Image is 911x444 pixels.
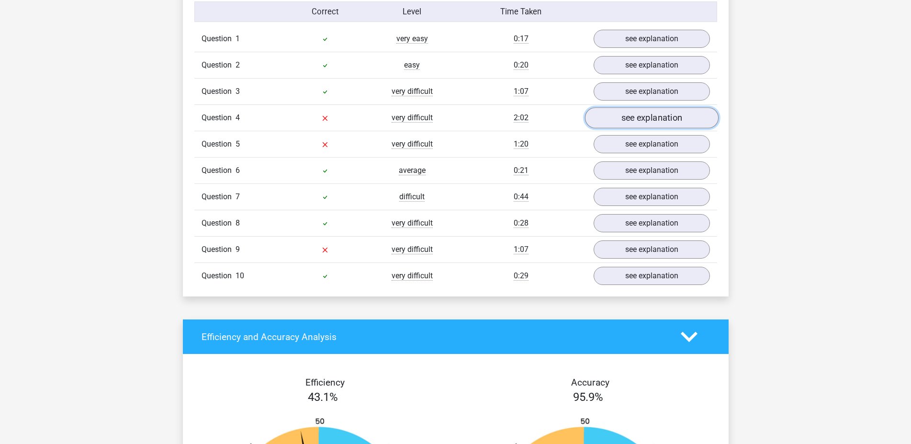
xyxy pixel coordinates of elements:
[594,161,710,180] a: see explanation
[202,59,236,71] span: Question
[202,270,236,282] span: Question
[281,6,369,18] div: Correct
[594,267,710,285] a: see explanation
[236,192,240,201] span: 7
[202,331,666,342] h4: Efficiency and Accuracy Analysis
[236,245,240,254] span: 9
[594,135,710,153] a: see explanation
[514,218,529,228] span: 0:28
[202,191,236,203] span: Question
[399,166,426,175] span: average
[392,87,433,96] span: very difficult
[594,30,710,48] a: see explanation
[202,244,236,255] span: Question
[308,390,338,404] span: 43.1%
[573,390,603,404] span: 95.9%
[594,82,710,101] a: see explanation
[236,60,240,69] span: 2
[236,34,240,43] span: 1
[396,34,428,44] span: very easy
[514,113,529,123] span: 2:02
[514,34,529,44] span: 0:17
[514,245,529,254] span: 1:07
[202,377,449,388] h4: Efficiency
[369,6,456,18] div: Level
[594,214,710,232] a: see explanation
[236,113,240,122] span: 4
[236,139,240,148] span: 5
[392,113,433,123] span: very difficult
[594,240,710,259] a: see explanation
[594,188,710,206] a: see explanation
[202,138,236,150] span: Question
[392,218,433,228] span: very difficult
[399,192,425,202] span: difficult
[202,112,236,124] span: Question
[514,87,529,96] span: 1:07
[236,271,244,280] span: 10
[514,166,529,175] span: 0:21
[404,60,420,70] span: easy
[392,139,433,149] span: very difficult
[202,86,236,97] span: Question
[455,6,586,18] div: Time Taken
[514,139,529,149] span: 1:20
[236,218,240,228] span: 8
[514,60,529,70] span: 0:20
[514,271,529,281] span: 0:29
[202,217,236,229] span: Question
[236,166,240,175] span: 6
[202,165,236,176] span: Question
[585,108,718,129] a: see explanation
[594,56,710,74] a: see explanation
[236,87,240,96] span: 3
[392,245,433,254] span: very difficult
[467,377,714,388] h4: Accuracy
[202,33,236,45] span: Question
[514,192,529,202] span: 0:44
[392,271,433,281] span: very difficult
